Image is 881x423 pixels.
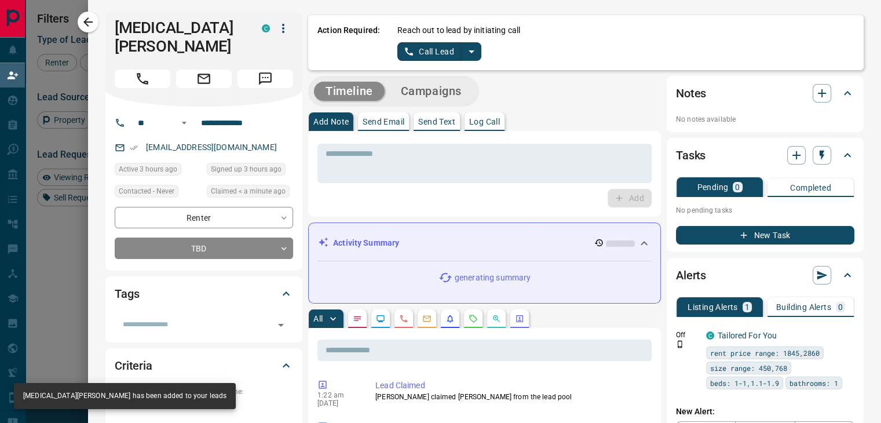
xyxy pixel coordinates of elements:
[718,331,777,340] a: Tailored For You
[710,347,820,359] span: rent price range: 1845,2860
[313,315,323,323] p: All
[211,163,282,175] span: Signed up 3 hours ago
[317,391,358,399] p: 1:22 am
[314,82,385,101] button: Timeline
[115,352,293,380] div: Criteria
[710,362,787,374] span: size range: 450,768
[313,118,349,126] p: Add Note
[455,272,531,284] p: generating summary
[262,24,270,32] div: condos.ca
[469,314,478,323] svg: Requests
[397,24,520,37] p: Reach out to lead by initiating call
[399,314,408,323] svg: Calls
[130,144,138,152] svg: Email Verified
[317,24,380,61] p: Action Required:
[376,314,385,323] svg: Lead Browsing Activity
[676,114,854,125] p: No notes available
[445,314,455,323] svg: Listing Alerts
[207,185,293,201] div: Sun Oct 12 2025
[776,303,831,311] p: Building Alerts
[207,386,293,397] p: Timeframe:
[710,377,779,389] span: beds: 1-1,1.1-1.9
[211,185,286,197] span: Claimed < a minute ago
[115,70,170,88] span: Call
[397,42,462,61] button: Call Lead
[115,285,139,303] h2: Tags
[789,377,838,389] span: bathrooms: 1
[273,317,289,333] button: Open
[745,303,750,311] p: 1
[375,392,647,402] p: [PERSON_NAME] claimed [PERSON_NAME] from the lead pool
[418,118,455,126] p: Send Text
[23,386,226,406] div: [MEDICAL_DATA][PERSON_NAME] has been added to your leads
[676,330,699,340] p: Off
[676,84,706,103] h2: Notes
[676,202,854,219] p: No pending tasks
[397,42,481,61] div: split button
[676,226,854,245] button: New Task
[676,266,706,285] h2: Alerts
[676,261,854,289] div: Alerts
[492,314,501,323] svg: Opportunities
[207,163,293,179] div: Sat Oct 11 2025
[790,184,831,192] p: Completed
[115,207,293,228] div: Renter
[735,183,740,191] p: 0
[676,141,854,169] div: Tasks
[146,143,277,152] a: [EMAIL_ADDRESS][DOMAIN_NAME]
[115,163,201,179] div: Sat Oct 11 2025
[318,232,651,254] div: Activity Summary
[119,163,177,175] span: Active 3 hours ago
[115,280,293,308] div: Tags
[697,183,728,191] p: Pending
[389,82,473,101] button: Campaigns
[469,118,500,126] p: Log Call
[375,380,647,392] p: Lead Claimed
[119,185,174,197] span: Contacted - Never
[177,116,191,130] button: Open
[363,118,404,126] p: Send Email
[422,314,432,323] svg: Emails
[706,331,714,340] div: condos.ca
[838,303,843,311] p: 0
[676,340,684,348] svg: Push Notification Only
[676,406,854,418] p: New Alert:
[333,237,399,249] p: Activity Summary
[176,70,232,88] span: Email
[676,79,854,107] div: Notes
[237,70,293,88] span: Message
[688,303,738,311] p: Listing Alerts
[515,314,524,323] svg: Agent Actions
[317,399,358,407] p: [DATE]
[115,19,244,56] h1: [MEDICAL_DATA][PERSON_NAME]
[115,238,293,259] div: TBD
[676,146,705,165] h2: Tasks
[353,314,362,323] svg: Notes
[115,356,152,375] h2: Criteria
